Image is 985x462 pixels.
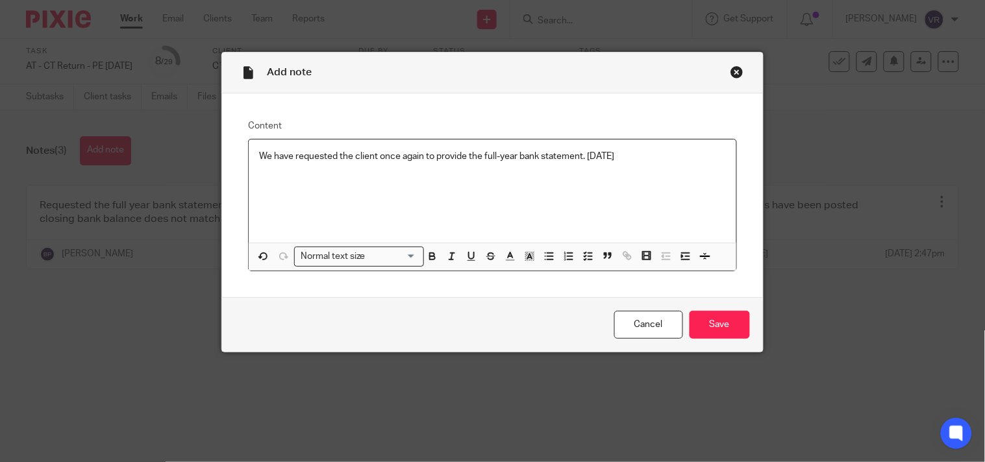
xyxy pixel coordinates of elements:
[297,250,368,263] span: Normal text size
[614,311,683,339] a: Cancel
[259,150,725,163] p: We have requested the client once again to provide the full-year bank statement. [DATE]
[248,119,736,132] label: Content
[690,311,750,339] input: Save
[730,66,743,79] div: Close this dialog window
[369,250,416,263] input: Search for option
[294,247,424,267] div: Search for option
[267,67,312,77] span: Add note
